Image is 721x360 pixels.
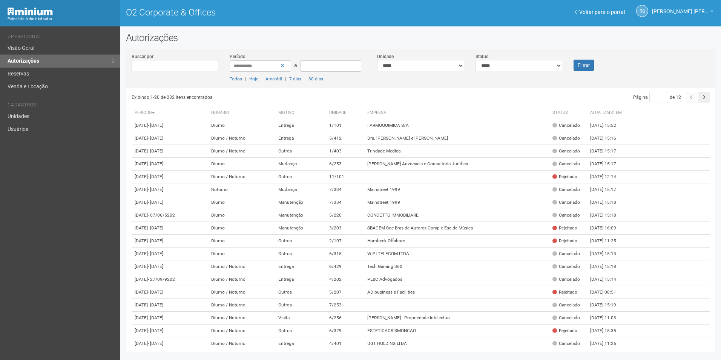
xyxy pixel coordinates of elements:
span: | [245,76,246,82]
td: [PERSON_NAME] - Propriedade Intelectual [364,312,549,325]
span: | [261,76,262,82]
td: Outros [275,171,327,183]
div: Cancelado [552,276,580,283]
span: - [DATE] [148,123,163,128]
td: 5/207 [326,286,364,299]
span: - [DATE] [148,251,163,256]
td: Diurno / Noturno [208,273,275,286]
th: Unidade [326,107,364,119]
td: 5/412 [326,132,364,145]
div: Cancelado [552,161,580,167]
td: FARMOQUIMICA S/A [364,119,549,132]
td: Diurno / Noturno [208,312,275,325]
div: Cancelado [552,135,580,142]
h1: O2 Corporate & Offices [126,8,415,17]
td: Outros [275,299,327,312]
td: Diurno / Noturno [208,260,275,273]
a: Voltar para o portal [575,9,625,15]
td: [DATE] 12:14 [587,171,629,183]
td: [DATE] 16:09 [587,222,629,235]
div: Cancelado [552,302,580,308]
td: [DATE] 08:51 [587,286,629,299]
td: Diurno / Noturno [208,325,275,337]
div: Rejeitado [552,225,577,231]
td: 2/107 [326,235,364,248]
td: Outros [275,145,327,158]
span: - [DATE] [148,315,163,320]
div: Cancelado [552,199,580,206]
th: Horário [208,107,275,119]
label: Período [230,53,245,60]
td: [DATE] 11:26 [587,337,629,350]
td: Diurno / Noturno [208,145,275,158]
td: WIPI TELECOM LTDA [364,248,549,260]
span: | [304,76,305,82]
h2: Autorizações [126,32,715,43]
td: [DATE] 15:18 [587,260,629,273]
span: - [DATE] [148,238,163,243]
td: 4/202 [326,273,364,286]
td: AD business e Facilities [364,286,549,299]
div: Cancelado [552,263,580,270]
span: | [285,76,286,82]
td: Diurno [208,158,275,171]
td: Mainstreet 1999 [364,196,549,209]
td: Diurno / Noturno [208,132,275,145]
th: Empresa [364,107,549,119]
span: - [DATE] [148,341,163,346]
a: 7 dias [289,76,301,82]
td: Entrega [275,273,327,286]
a: Hoje [249,76,258,82]
td: [DATE] [132,325,209,337]
td: 7/334 [326,183,364,196]
td: Diurno [208,209,275,222]
td: Diurno / Noturno [208,337,275,350]
td: Mudança [275,158,327,171]
a: RS [636,5,648,17]
td: 7/253 [326,299,364,312]
span: - [DATE] [148,135,163,141]
th: Status [549,107,587,119]
td: [DATE] [132,183,209,196]
td: [DATE] [132,222,209,235]
td: Trindade Medical [364,145,549,158]
td: 6/429 [326,260,364,273]
td: 6/315 [326,248,364,260]
span: - [DATE] [148,187,163,192]
td: 6/253 [326,158,364,171]
td: 3/203 [326,222,364,235]
td: Diurno [208,119,275,132]
td: ESTETICACRISMONCAO [364,325,549,337]
div: Cancelado [552,186,580,193]
span: - 27/09/9202 [148,277,175,282]
span: - [DATE] [148,161,163,166]
td: 4/401 [326,337,364,350]
td: [DATE] 15:19 [587,299,629,312]
td: Entrega [275,260,327,273]
td: [DATE] 15:18 [587,196,629,209]
td: 6/256 [326,312,364,325]
a: [PERSON_NAME] [PERSON_NAME] [652,9,713,15]
td: Entrega [275,337,327,350]
div: Cancelado [552,251,580,257]
label: Buscar por [132,53,153,60]
td: Diurno [208,235,275,248]
th: Período [132,107,209,119]
div: Rejeitado [552,238,577,244]
span: - [DATE] [148,148,163,154]
a: Todos [230,76,242,82]
div: Cancelado [552,340,580,347]
th: Motivo [275,107,327,119]
div: Painel do Administrador [8,15,115,22]
a: Amanhã [265,76,282,82]
td: [DATE] 11:25 [587,235,629,248]
th: Atualizado em [587,107,629,119]
span: - [DATE] [148,302,163,308]
td: Hornbeck Offshore [364,235,549,248]
td: 7/334 [326,196,364,209]
span: a [294,62,297,68]
td: [DATE] [132,209,209,222]
td: Outros [275,325,327,337]
span: - [DATE] [148,225,163,231]
td: [DATE] [132,119,209,132]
